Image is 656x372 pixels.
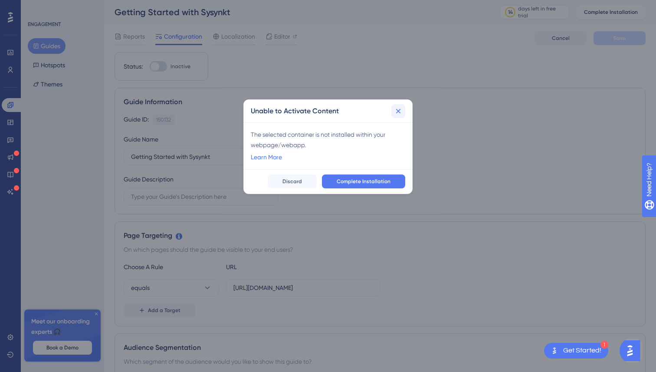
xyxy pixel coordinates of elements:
div: The selected container is not installed within your webpage/webapp. [251,129,405,150]
div: Open Get Started! checklist, remaining modules: 1 [544,343,608,359]
span: Need Help? [20,2,54,13]
a: Learn More [251,152,282,162]
img: launcher-image-alternative-text [549,346,560,356]
span: Discard [282,178,302,185]
div: Get Started! [563,346,601,356]
div: 1 [600,341,608,349]
iframe: UserGuiding AI Assistant Launcher [620,338,646,364]
span: Complete Installation [337,178,390,185]
h2: Unable to Activate Content [251,106,339,116]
